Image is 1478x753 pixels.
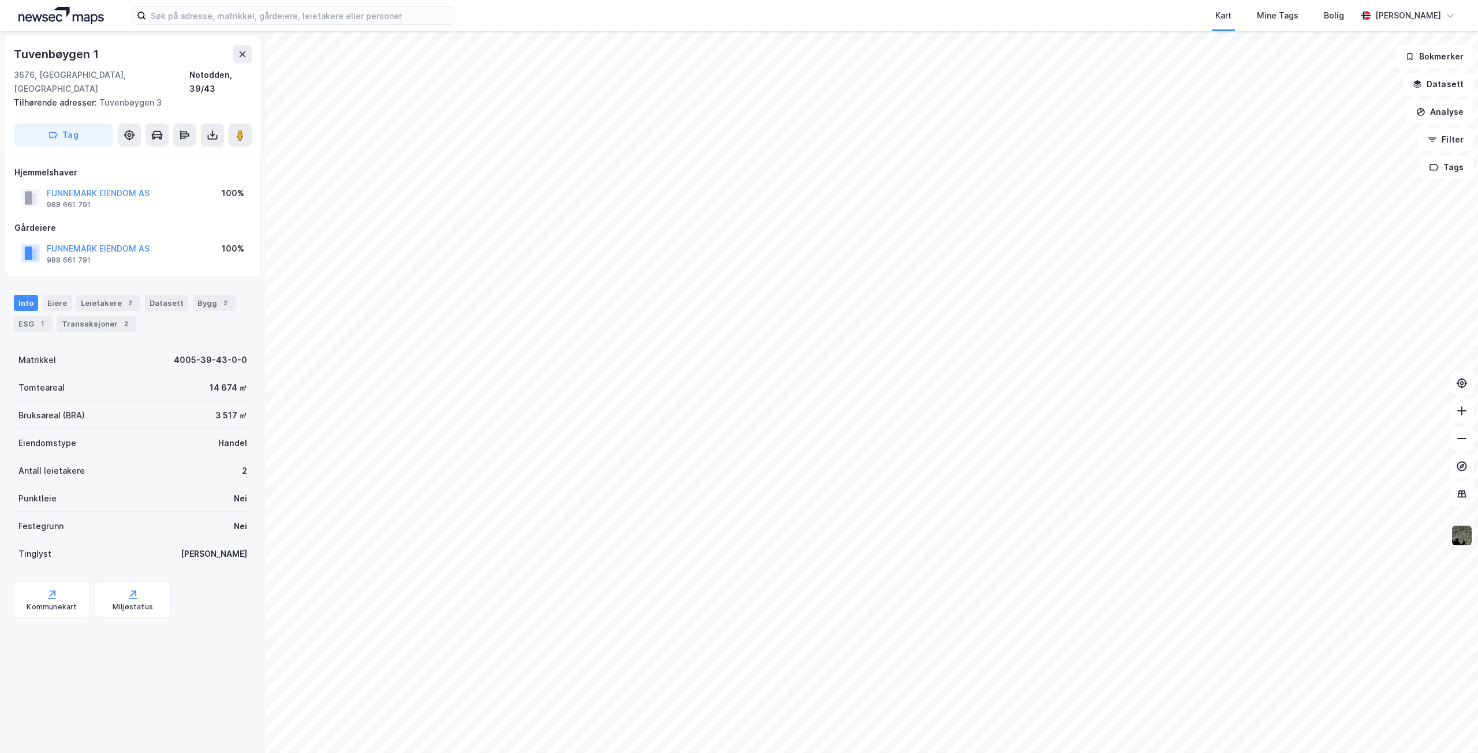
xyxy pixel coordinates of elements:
[1406,100,1473,123] button: Analyse
[18,436,76,450] div: Eiendomstype
[120,318,132,329] div: 2
[18,547,51,561] div: Tinglyst
[181,547,247,561] div: [PERSON_NAME]
[1257,9,1298,23] div: Mine Tags
[14,123,113,147] button: Tag
[1375,9,1441,23] div: [PERSON_NAME]
[43,295,72,311] div: Eiere
[1420,698,1478,753] div: Kontrollprogram for chat
[18,353,56,367] div: Matrikkel
[1418,128,1473,151] button: Filter
[1215,9,1231,23] div: Kart
[14,221,251,235] div: Gårdeiere
[14,166,251,179] div: Hjemmelshaver
[18,7,104,24] img: logo.a4113a55bc3d86da70a041830d287a7e.svg
[1403,73,1473,96] button: Datasett
[14,316,53,332] div: ESG
[210,381,247,395] div: 14 674 ㎡
[47,256,91,265] div: 988 661 791
[14,98,99,107] span: Tilhørende adresser:
[14,295,38,311] div: Info
[113,602,153,612] div: Miljøstatus
[1324,9,1344,23] div: Bolig
[14,68,189,96] div: 3676, [GEOGRAPHIC_DATA], [GEOGRAPHIC_DATA]
[1451,525,1473,546] img: 9k=
[218,436,247,450] div: Handel
[14,96,242,110] div: Tuvenbøygen 3
[219,297,231,309] div: 2
[1420,698,1478,753] iframe: Chat Widget
[234,492,247,505] div: Nei
[14,45,100,63] div: Tuvenbøygen 1
[146,7,454,24] input: Søk på adresse, matrikkel, gårdeiere, leietakere eller personer
[27,602,77,612] div: Kommunekart
[222,242,244,256] div: 100%
[174,353,247,367] div: 4005-39-43-0-0
[215,409,247,422] div: 3 517 ㎡
[18,492,57,505] div: Punktleie
[222,186,244,200] div: 100%
[47,200,91,209] div: 988 661 791
[242,464,247,478] div: 2
[18,409,85,422] div: Bruksareal (BRA)
[145,295,188,311] div: Datasett
[36,318,48,329] div: 1
[1420,156,1473,179] button: Tags
[124,297,136,309] div: 2
[18,381,65,395] div: Tomteareal
[234,519,247,533] div: Nei
[189,68,252,96] div: Notodden, 39/43
[18,464,85,478] div: Antall leietakere
[76,295,140,311] div: Leietakere
[18,519,64,533] div: Festegrunn
[193,295,236,311] div: Bygg
[57,316,136,332] div: Transaksjoner
[1395,45,1473,68] button: Bokmerker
